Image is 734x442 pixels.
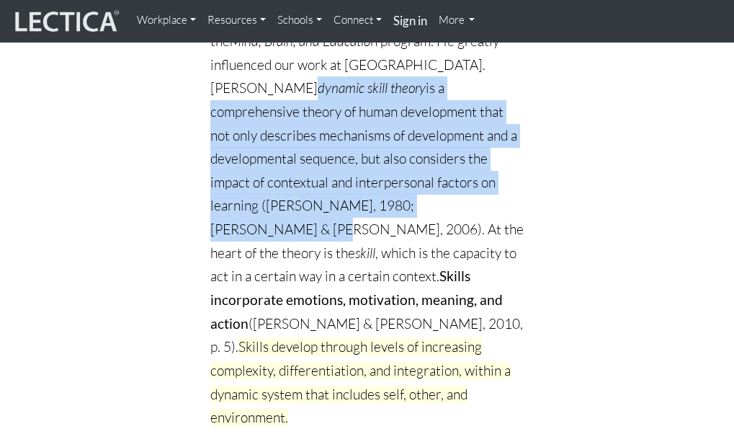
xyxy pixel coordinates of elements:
[202,6,272,35] a: Resources
[388,6,433,37] a: Sign in
[210,338,511,426] span: Skills develop through levels of increasing complexity, differentiation, and integration, within ...
[433,6,481,35] a: More
[393,13,427,28] strong: Sign in
[328,6,388,35] a: Connect
[131,6,202,35] a: Workplace
[272,6,328,35] a: Schools
[355,244,375,262] i: skill
[12,8,120,35] img: lecticalive
[210,268,503,331] strong: Skills incorporate emotions, motivation, meaning, and action
[230,32,370,50] i: Mind, Brain, and Educatio
[318,79,426,97] i: dynamic skill theory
